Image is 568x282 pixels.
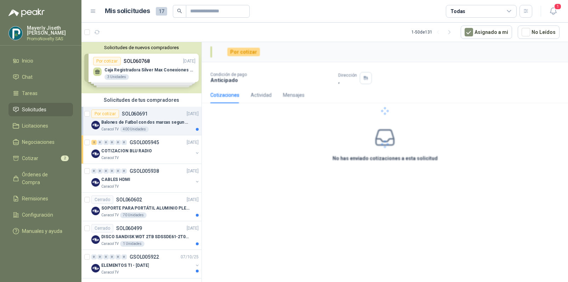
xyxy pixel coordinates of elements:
a: Órdenes de Compra [8,168,73,189]
span: Solicitudes [22,106,46,113]
div: 1 Unidades [120,241,144,247]
div: 0 [115,169,121,174]
p: [DATE] [187,139,199,146]
p: [DATE] [187,225,199,232]
img: Company Logo [91,207,100,215]
a: Manuales y ayuda [8,224,73,238]
p: Caracol TV [101,241,119,247]
img: Company Logo [91,149,100,158]
a: Negociaciones [8,135,73,149]
p: COTIZACION BLU RADIO [101,148,152,154]
div: 0 [109,140,115,145]
a: Remisiones [8,192,73,205]
div: 0 [115,254,121,259]
button: 1 [547,5,560,18]
div: 0 [103,169,109,174]
p: Caracol TV [101,127,119,132]
p: CABLES HDMI [101,176,130,183]
div: Solicitudes de nuevos compradoresPor cotizarSOL060768[DATE] Caja Registradora Silver Max Conexion... [81,42,201,93]
div: 0 [109,169,115,174]
span: Remisiones [22,195,48,202]
div: 0 [91,169,97,174]
span: Chat [22,73,33,81]
p: Caracol TV [101,270,119,275]
span: Tareas [22,89,38,97]
p: Mayerly Jiseth [PERSON_NAME] [27,25,73,35]
span: 2 [61,155,69,161]
div: 0 [121,254,127,259]
div: 400 Unidades [120,127,149,132]
p: [DATE] [187,168,199,175]
img: Company Logo [91,121,100,129]
a: Solicitudes [8,103,73,116]
p: Caracol TV [101,184,119,189]
a: CerradoSOL060602[DATE] Company LogoSOPORTE PARA PORTÁTIL ALUMINIO PLEGABLE VTACaracol TV70 Unidades [81,193,201,221]
p: ELEMENTOS TI - [DATE] [101,262,149,269]
p: Caracol TV [101,155,119,161]
a: Por cotizarSOL060691[DATE] Company LogoBalones de Futbol con dos marcas segun adjunto. Adjuntar c... [81,107,201,135]
p: Balones de Futbol con dos marcas segun adjunto. Adjuntar cotizacion en su formato [101,119,189,126]
div: 0 [97,254,103,259]
p: SOL060499 [116,226,142,231]
img: Company Logo [9,27,22,40]
div: 0 [103,140,109,145]
p: DISCO SANDISK WDT 2TB SDSSDE61-2T00-G25 [101,234,189,240]
div: 2 [91,140,97,145]
span: Negociaciones [22,138,55,146]
div: 0 [109,254,115,259]
img: Logo peakr [8,8,45,17]
div: Todas [450,7,465,15]
a: Tareas [8,87,73,100]
span: 17 [156,7,167,16]
h1: Mis solicitudes [105,6,150,16]
div: 0 [121,140,127,145]
div: 70 Unidades [120,212,147,218]
a: Cotizar2 [8,152,73,165]
a: Inicio [8,54,73,67]
span: 1 [554,3,562,10]
div: 1 - 50 de 131 [411,27,455,38]
button: Solicitudes de nuevos compradores [84,45,199,50]
a: 0 0 0 0 0 0 GSOL005938[DATE] Company LogoCABLES HDMICaracol TV [91,167,200,189]
span: Órdenes de Compra [22,171,66,186]
p: PromoNovelty SAS [27,37,73,41]
button: Asignado a mi [461,25,512,39]
div: 0 [103,254,109,259]
div: Por cotizar [91,110,119,118]
p: SOL060602 [116,197,142,202]
div: 0 [91,254,97,259]
p: 07/10/25 [181,254,199,260]
span: Manuales y ayuda [22,227,62,235]
a: 2 0 0 0 0 0 GSOL005945[DATE] Company LogoCOTIZACION BLU RADIOCaracol TV [91,138,200,161]
div: 0 [115,140,121,145]
div: 0 [97,140,103,145]
span: Configuración [22,211,53,219]
a: Configuración [8,208,73,222]
p: SOPORTE PARA PORTÁTIL ALUMINIO PLEGABLE VTA [101,205,189,212]
img: Company Logo [91,178,100,187]
span: Inicio [22,57,33,65]
img: Company Logo [91,235,100,244]
a: 0 0 0 0 0 0 GSOL00592207/10/25 Company LogoELEMENTOS TI - [DATE]Caracol TV [91,253,200,275]
a: CerradoSOL060499[DATE] Company LogoDISCO SANDISK WDT 2TB SDSSDE61-2T00-G25Caracol TV1 Unidades [81,221,201,250]
span: Cotizar [22,154,38,162]
img: Company Logo [91,264,100,272]
div: 0 [121,169,127,174]
p: Caracol TV [101,212,119,218]
p: [DATE] [187,111,199,117]
button: No Leídos [518,25,560,39]
div: Cerrado [91,195,113,204]
p: GSOL005922 [130,254,159,259]
span: search [177,8,182,13]
span: Licitaciones [22,122,48,130]
a: Chat [8,70,73,84]
p: GSOL005938 [130,169,159,174]
div: Solicitudes de tus compradores [81,93,201,107]
div: 0 [97,169,103,174]
p: SOL060691 [122,111,148,116]
p: [DATE] [187,196,199,203]
div: Cerrado [91,224,113,233]
a: Licitaciones [8,119,73,133]
p: GSOL005945 [130,140,159,145]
